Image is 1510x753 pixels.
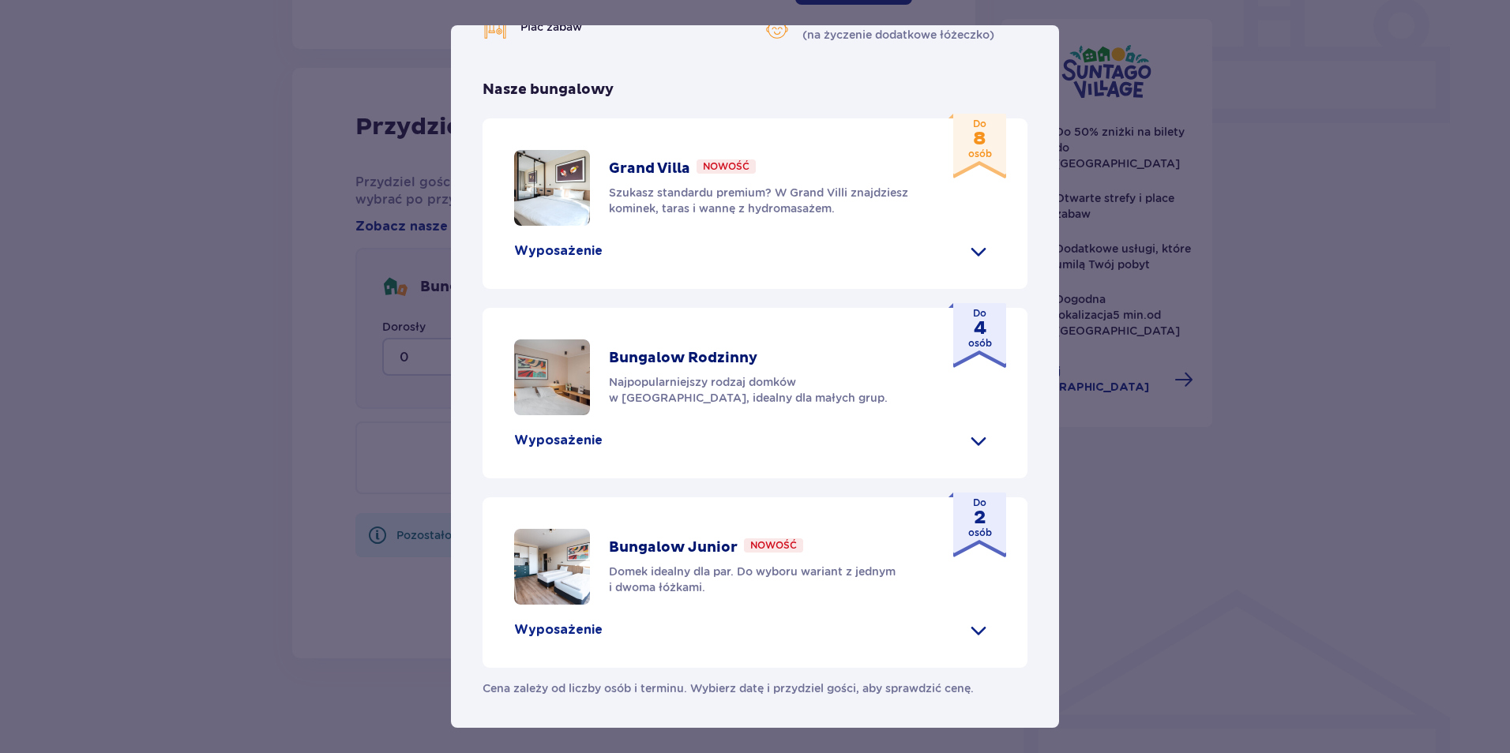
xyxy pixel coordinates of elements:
p: Nowość [750,538,797,553]
p: Cena zależy od liczby osób i terminu. Wybierz datę i przydziel gości, aby sprawdzić cenę. [483,668,974,696]
p: Do osób [968,306,992,350]
span: Plac zabaw [520,19,582,35]
img: playground icon [483,14,508,39]
strong: 8 [968,131,992,147]
p: (na życzenie dodatkowe łóżeczko) [802,11,994,43]
p: Najpopularniejszy rodzaj domków w [GEOGRAPHIC_DATA], idealny dla małych grup. [609,374,922,406]
p: Do osób [968,117,992,161]
p: Grand Villa [609,159,690,178]
img: overview of beds in bungalow [514,529,590,605]
p: Nasze bungalowy [483,43,614,99]
p: Bungalow Junior [609,538,738,557]
img: slide icon [764,14,790,39]
p: Nowość [703,159,749,174]
strong: 4 [968,320,992,336]
p: Wyposażenie [514,621,603,639]
img: overview of beds in bungalow [514,339,590,415]
img: overview of beds in bungalow [514,150,590,226]
p: Domek idealny dla par. Do wyboru wariant z jednym i dwoma łóżkami. [609,564,922,595]
p: Do osób [968,496,992,540]
strong: 2 [968,510,992,526]
p: Szukasz standardu premium? W Grand Villi znajdziesz kominek, taras i wannę z hydromasażem. [609,185,922,216]
p: Wyposażenie [514,242,603,260]
p: Bungalow Rodzinny [609,349,757,368]
p: Wyposażenie [514,432,603,449]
